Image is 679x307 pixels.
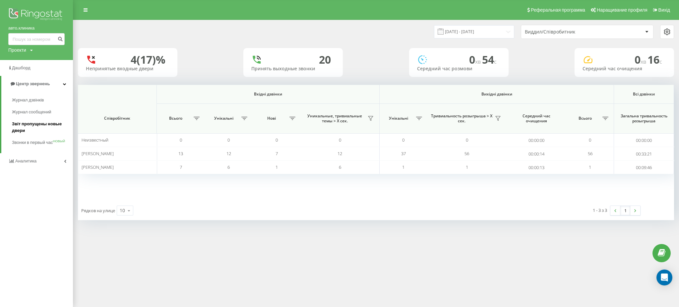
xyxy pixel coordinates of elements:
font: 56 [464,151,469,156]
a: Звонки в первый часНОВЫЙ [12,137,73,149]
font: Співробітник [104,115,130,121]
font: 37 [401,151,406,156]
font: 1 [402,164,404,170]
font: Журнал сообщений [12,109,51,114]
font: 00:00:13 [528,164,544,170]
font: 6 [227,164,230,170]
a: Звіт пропущены новые двери [12,118,73,137]
input: Пошук за номером [8,33,65,45]
font: Всього [579,115,592,121]
font: 0 [466,137,468,143]
font: c [659,58,662,65]
font: Звонки в первый час [12,140,53,145]
font: 1 [276,164,278,170]
font: Уникальные, тривиальные темы > Х сек. [307,113,362,124]
font: Всі дзвінки [633,91,655,97]
font: 10 [120,207,125,214]
font: НОВЫЙ [53,139,65,143]
font: 0 [635,52,641,67]
font: 0 [180,137,182,143]
font: 56 [588,151,592,156]
font: Журнал дзвінків [12,97,44,102]
font: Нові [267,115,276,121]
font: 00:33:21 [636,151,652,157]
font: Рядков на улице [81,208,115,214]
font: 0 [339,137,341,143]
font: авто.клиника [8,26,34,31]
font: Проекти [8,47,26,53]
font: Середний час очищения [583,65,642,72]
font: 13 [178,151,183,156]
font: 7 [276,151,278,156]
font: 0 [402,137,404,143]
font: 0 [227,137,230,143]
font: 1 [589,164,591,170]
a: авто.клиника [8,25,65,31]
font: Неизвестный [82,137,108,143]
font: 00:00:00 [636,137,652,143]
font: Наращивание профиля [597,7,647,13]
font: 00:09:46 [636,164,652,170]
font: Непринятые входные двери [86,65,154,72]
font: хв [475,58,481,65]
font: 12 [226,151,231,156]
font: 54 [482,52,494,67]
font: Центр звернень [16,81,50,86]
font: Принять выходные звонки [251,65,315,72]
font: 16 [648,52,659,67]
font: [PERSON_NAME] [82,151,114,156]
font: 6 [339,164,341,170]
font: Аналитика [15,158,36,163]
font: 20 [319,52,331,67]
a: Журнал сообщений [12,106,73,118]
font: Звіт пропущены новые двери [12,121,62,133]
img: Логотип Ringostat [8,7,65,23]
font: (17)% [137,52,165,67]
font: 12 [338,151,342,156]
font: Реферальная программа [531,7,585,13]
font: Дашборд [12,65,31,70]
font: Тривиальность розыгрыша > Х сек. [431,113,492,124]
font: Всього [169,115,182,121]
font: 0 [589,137,591,143]
font: 1 - 3 з 3 [593,207,607,213]
font: [PERSON_NAME] [82,164,114,170]
font: 0 [469,52,475,67]
font: Виддил/Співробитник [525,29,575,35]
font: Середний час очищения [523,113,550,124]
font: Загальна тривальность розыгрыша [621,113,667,124]
font: Вхідні дзвінки [254,91,282,97]
a: Журнал дзвінків [12,94,73,106]
font: 0 [276,137,278,143]
font: 00:00:14 [528,151,544,157]
font: 1 [466,164,468,170]
font: Унікальні [389,115,408,121]
font: 4 [131,52,137,67]
font: хв [641,58,646,65]
a: Центр звернень [1,76,73,92]
font: 7 [180,164,182,170]
font: 00:00:00 [528,137,544,143]
font: Вихід [658,7,670,13]
font: Унікальні [214,115,233,121]
font: Середний час розмови [417,65,472,72]
div: Открытый Интерком Мессенджер [656,270,672,285]
font: 1 [624,208,627,214]
font: Вихідні дзвінки [481,91,512,97]
font: c [494,58,497,65]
